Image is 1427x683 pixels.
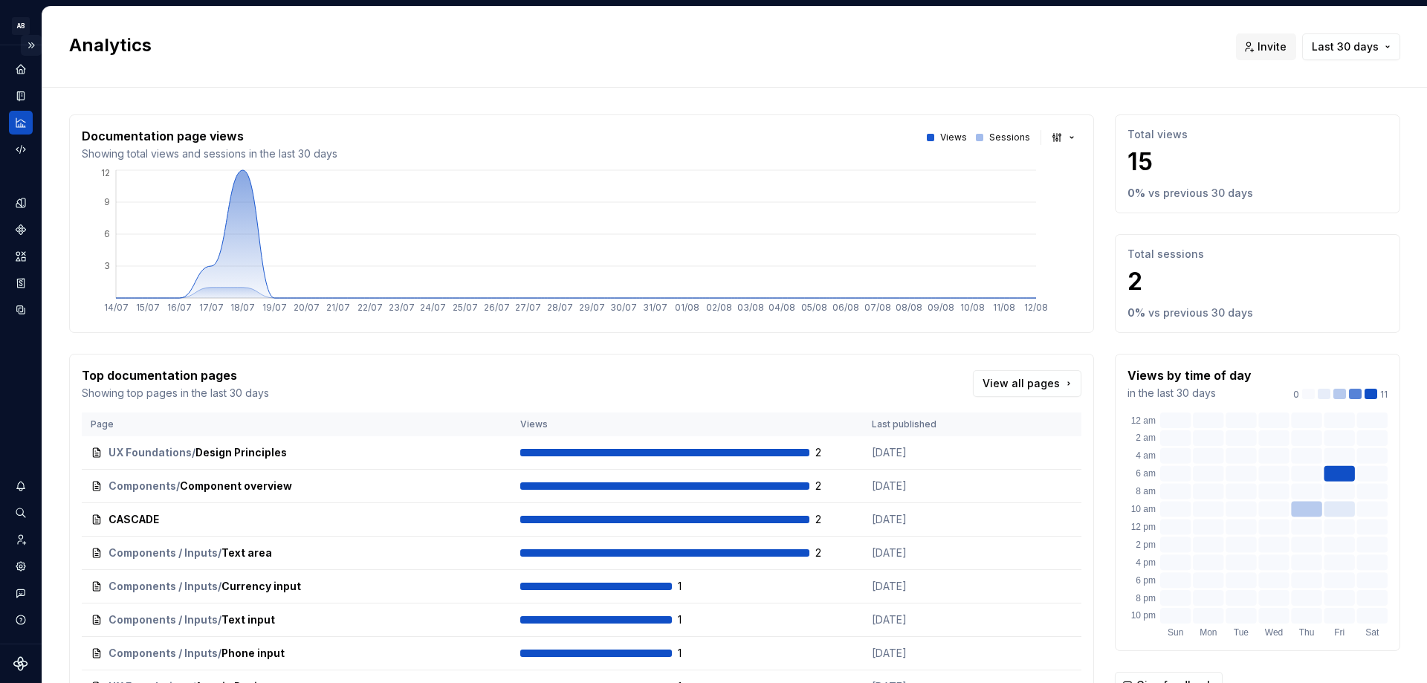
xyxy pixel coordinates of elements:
p: 0 [1293,389,1299,401]
span: UX Foundations [109,445,192,460]
button: Search ⌘K [9,501,33,525]
p: Showing total views and sessions in the last 30 days [82,146,337,161]
p: Views by time of day [1127,366,1252,384]
text: 10 am [1131,504,1156,514]
span: Text area [221,546,272,560]
p: [DATE] [872,445,983,460]
div: Invite team [9,528,33,551]
span: 1 [678,646,716,661]
button: AB [3,10,39,42]
p: Total views [1127,127,1388,142]
span: Invite [1258,39,1287,54]
div: Notifications [9,474,33,498]
text: Mon [1200,627,1217,638]
span: / [218,646,221,661]
p: 15 [1127,147,1388,177]
div: Storybook stories [9,271,33,295]
text: 12 am [1131,415,1156,426]
tspan: 18/07 [230,302,255,313]
th: Views [511,412,863,436]
p: Sessions [989,132,1030,143]
text: 4 pm [1136,557,1156,568]
tspan: 30/07 [610,302,637,313]
p: [DATE] [872,646,983,661]
p: Top documentation pages [82,366,269,384]
span: / [192,445,195,460]
text: Wed [1265,627,1283,638]
tspan: 12 [101,167,110,178]
span: / [218,612,221,627]
span: 2 [815,445,854,460]
tspan: 20/07 [294,302,320,313]
span: / [218,546,221,560]
tspan: 10/08 [960,302,985,313]
div: 11 [1293,389,1388,401]
p: vs previous 30 days [1148,305,1253,320]
tspan: 29/07 [579,302,605,313]
p: [DATE] [872,546,983,560]
p: vs previous 30 days [1148,186,1253,201]
text: 12 pm [1131,522,1156,532]
a: Documentation [9,84,33,108]
span: 1 [678,612,716,627]
text: 2 pm [1136,540,1156,550]
tspan: 9 [104,196,110,207]
text: 4 am [1136,450,1156,461]
tspan: 28/07 [547,302,573,313]
text: 10 pm [1131,610,1156,621]
text: Sun [1168,627,1183,638]
div: AB [12,17,30,35]
p: Views [940,132,967,143]
span: 2 [815,479,854,493]
tspan: 04/08 [768,302,795,313]
a: Home [9,57,33,81]
text: Fri [1334,627,1345,638]
tspan: 12/08 [1024,302,1048,313]
tspan: 11/08 [993,302,1015,313]
p: [DATE] [872,512,983,527]
tspan: 24/07 [420,302,446,313]
button: Expand sidebar [21,35,42,56]
span: Components / Inputs [109,612,218,627]
a: Settings [9,554,33,578]
th: Last published [863,412,992,436]
span: 2 [815,546,854,560]
span: Components / Inputs [109,579,218,594]
span: 2 [815,512,854,527]
tspan: 06/08 [832,302,859,313]
p: [DATE] [872,479,983,493]
div: Analytics [9,111,33,135]
span: / [218,579,221,594]
tspan: 25/07 [453,302,478,313]
tspan: 02/08 [706,302,732,313]
p: in the last 30 days [1127,386,1252,401]
tspan: 21/07 [326,302,350,313]
text: Thu [1299,627,1315,638]
tspan: 16/07 [167,302,192,313]
tspan: 05/08 [801,302,827,313]
span: Components / Inputs [109,546,218,560]
a: View all pages [973,370,1081,397]
p: Documentation page views [82,127,337,145]
tspan: 23/07 [389,302,415,313]
button: Invite [1236,33,1296,60]
a: Assets [9,245,33,268]
span: Components / Inputs [109,646,218,661]
a: Design tokens [9,191,33,215]
tspan: 14/07 [104,302,129,313]
button: Contact support [9,581,33,605]
span: / [176,479,180,493]
tspan: 31/07 [643,302,667,313]
a: Code automation [9,137,33,161]
span: Text input [221,612,275,627]
a: Components [9,218,33,242]
a: Data sources [9,298,33,322]
span: View all pages [983,376,1060,391]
